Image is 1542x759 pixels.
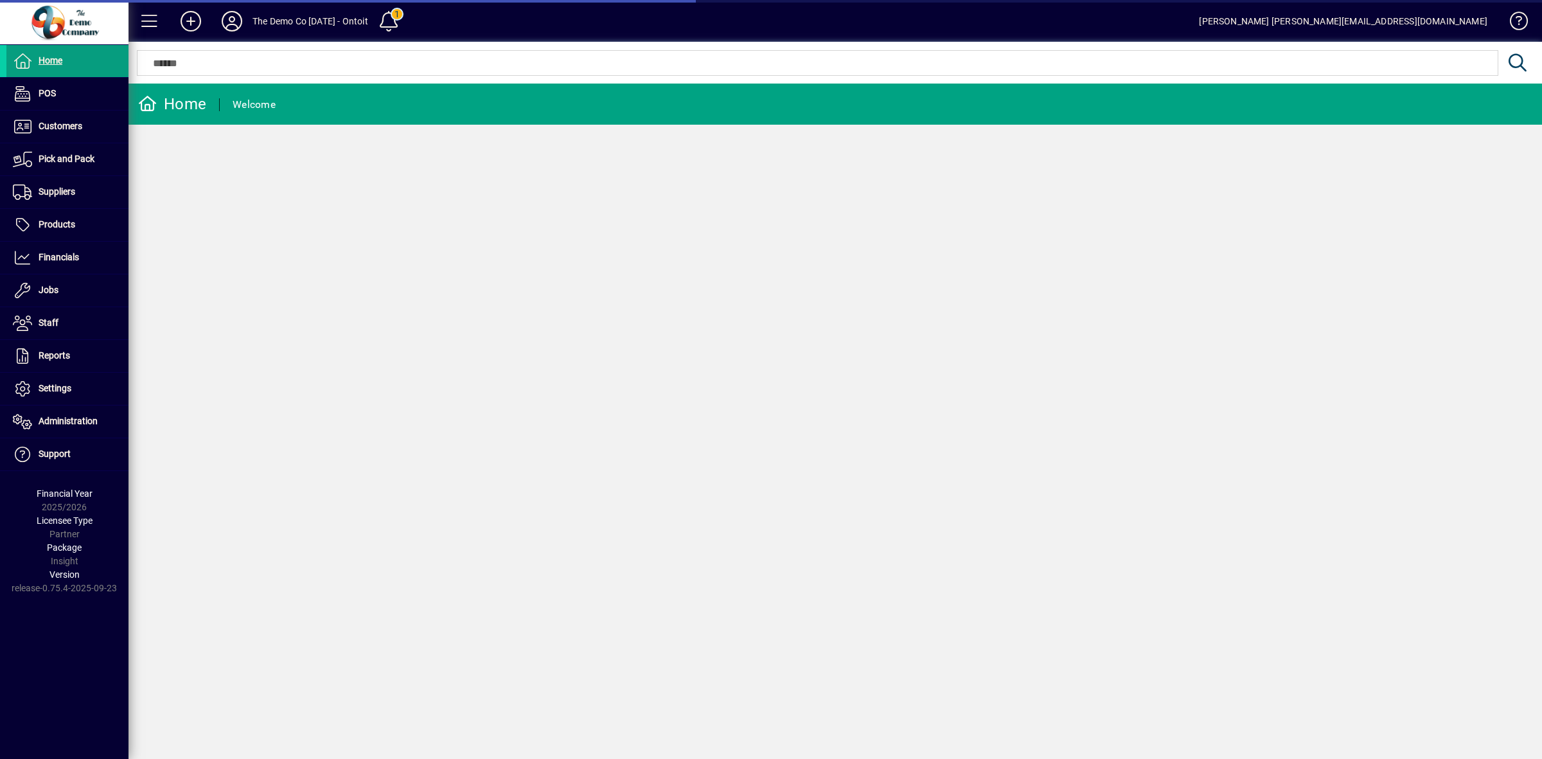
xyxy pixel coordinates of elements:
[6,78,128,110] a: POS
[47,542,82,553] span: Package
[1199,11,1487,31] div: [PERSON_NAME] [PERSON_NAME][EMAIL_ADDRESS][DOMAIN_NAME]
[39,88,56,98] span: POS
[49,569,80,580] span: Version
[39,186,75,197] span: Suppliers
[37,488,93,499] span: Financial Year
[6,209,128,241] a: Products
[39,285,58,295] span: Jobs
[37,515,93,526] span: Licensee Type
[6,406,128,438] a: Administration
[253,11,368,31] div: The Demo Co [DATE] - Ontoit
[39,449,71,459] span: Support
[39,350,70,361] span: Reports
[6,242,128,274] a: Financials
[6,274,128,307] a: Jobs
[211,10,253,33] button: Profile
[39,252,79,262] span: Financials
[39,154,94,164] span: Pick and Pack
[6,373,128,405] a: Settings
[39,121,82,131] span: Customers
[138,94,206,114] div: Home
[170,10,211,33] button: Add
[6,176,128,208] a: Suppliers
[39,317,58,328] span: Staff
[39,416,98,426] span: Administration
[6,438,128,470] a: Support
[39,55,62,66] span: Home
[39,383,71,393] span: Settings
[6,340,128,372] a: Reports
[6,143,128,175] a: Pick and Pack
[1500,3,1526,44] a: Knowledge Base
[233,94,276,115] div: Welcome
[6,307,128,339] a: Staff
[6,111,128,143] a: Customers
[39,219,75,229] span: Products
